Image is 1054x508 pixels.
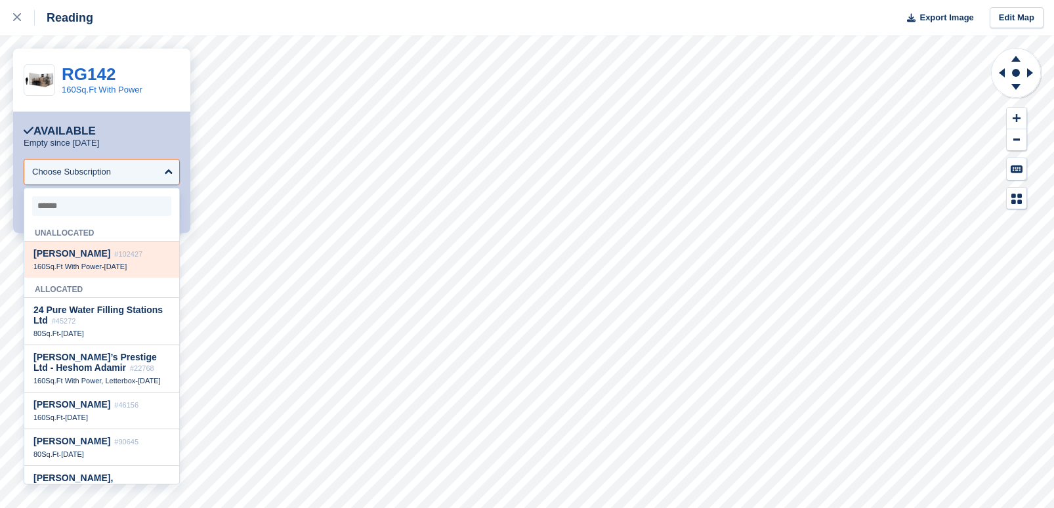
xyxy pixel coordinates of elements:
[32,165,111,179] div: Choose Subscription
[990,7,1043,29] a: Edit Map
[114,401,138,409] span: #46156
[33,329,59,337] span: 80Sq.Ft
[1007,158,1026,180] button: Keyboard Shortcuts
[33,450,170,459] div: -
[899,7,974,29] button: Export Image
[33,376,170,385] div: -
[24,69,54,92] img: 150-sqft-unit.jpg
[114,250,142,258] span: #102427
[52,317,76,325] span: #45272
[1007,108,1026,129] button: Zoom In
[33,248,110,259] span: [PERSON_NAME]
[35,10,93,26] div: Reading
[62,64,116,84] a: RG142
[62,85,142,95] a: 160Sq.Ft With Power
[24,221,179,242] div: Unallocated
[33,263,102,270] span: 160Sq.Ft With Power
[33,305,163,326] span: 24 Pure Water Filling Stations Ltd
[33,413,63,421] span: 160Sq.Ft
[1007,188,1026,209] button: Map Legend
[130,364,154,372] span: #22768
[61,450,84,458] span: [DATE]
[114,438,138,446] span: #90645
[33,473,113,494] span: [PERSON_NAME], [PERSON_NAME]
[33,262,170,271] div: -
[138,377,161,385] span: [DATE]
[33,329,170,338] div: -
[24,138,99,148] p: Empty since [DATE]
[24,125,96,138] div: Available
[33,436,110,446] span: [PERSON_NAME]
[33,413,170,422] div: -
[61,329,84,337] span: [DATE]
[33,377,135,385] span: 160Sq.Ft With Power, Letterbox
[104,263,127,270] span: [DATE]
[33,352,157,373] span: [PERSON_NAME]’s Prestige Ltd - Heshom Adamir
[24,278,179,298] div: Allocated
[33,399,110,410] span: [PERSON_NAME]
[33,450,59,458] span: 80Sq.Ft
[1007,129,1026,151] button: Zoom Out
[65,413,88,421] span: [DATE]
[919,11,973,24] span: Export Image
